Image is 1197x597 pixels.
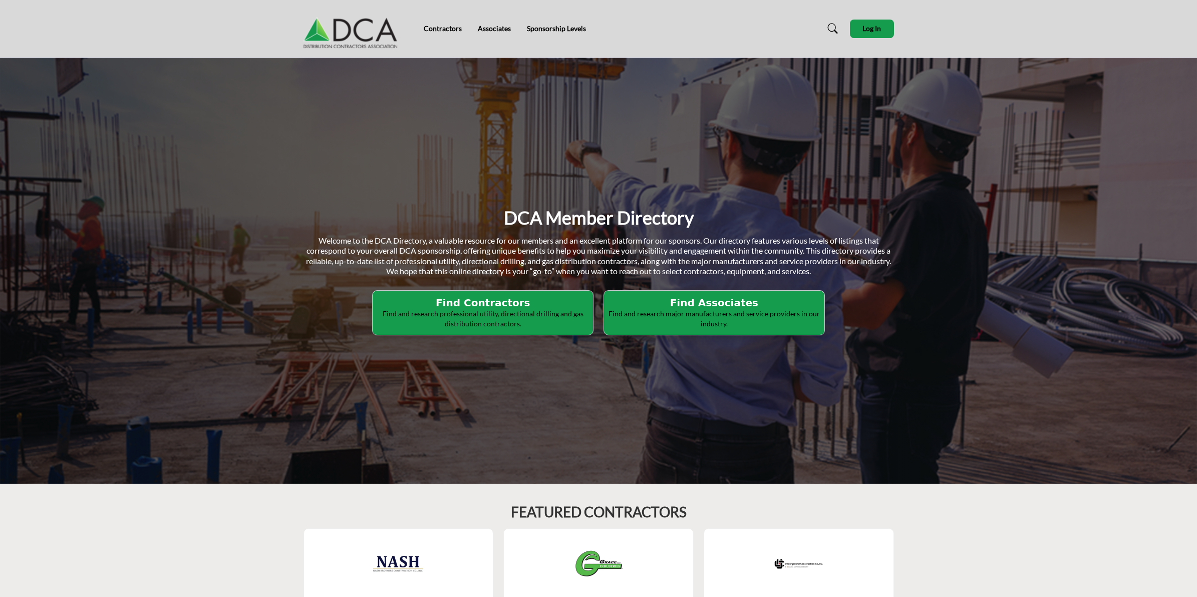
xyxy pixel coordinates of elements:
p: Find and research professional utility, directional drilling and gas distribution contractors. [376,309,590,328]
img: Grace Industries LLC [573,539,624,589]
a: Contractors [424,24,462,33]
a: Sponsorship Levels [527,24,586,33]
img: Site Logo [304,9,403,49]
img: Underground Construction Co., Inc. [774,539,824,589]
img: Nash Brothers Construction Co., Inc. [373,539,423,589]
span: Log In [862,24,881,33]
a: Search [818,21,844,37]
h2: Find Associates [607,297,821,309]
p: Find and research major manufacturers and service providers in our industry. [607,309,821,328]
a: Associates [478,24,511,33]
button: Log In [850,20,894,38]
button: Find Associates Find and research major manufacturers and service providers in our industry. [604,290,825,335]
span: Welcome to the DCA Directory, a valuable resource for our members and an excellent platform for o... [306,236,891,276]
h1: DCA Member Directory [504,206,694,230]
h2: Find Contractors [376,297,590,309]
h2: FEATURED CONTRACTORS [511,504,687,521]
button: Find Contractors Find and research professional utility, directional drilling and gas distributio... [372,290,593,335]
